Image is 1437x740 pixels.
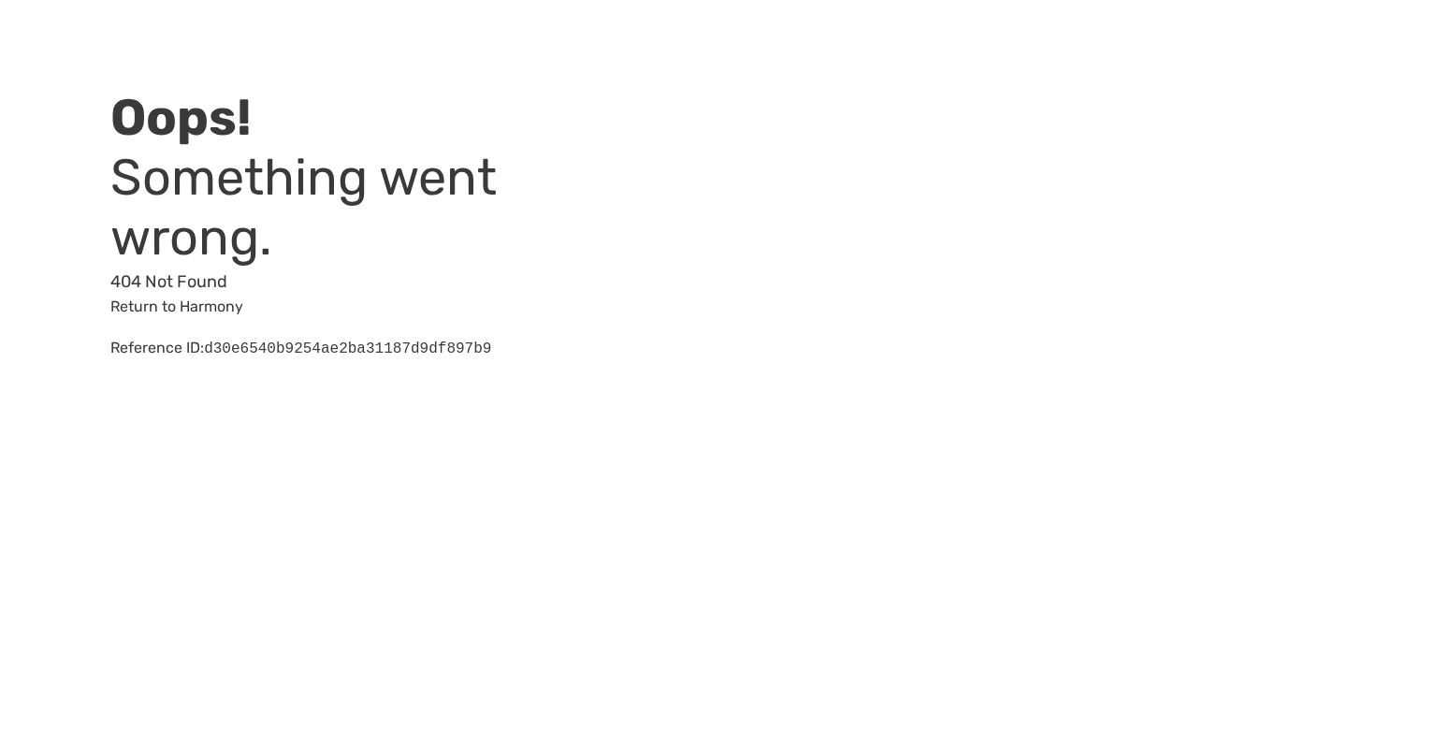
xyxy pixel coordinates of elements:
div: Reference ID: [110,337,663,360]
h2: Oops! [110,88,663,148]
h3: Something went wrong. [110,148,663,268]
a: Return to Harmony [110,297,243,315]
p: 404 Not Found [110,268,663,296]
pre: d30e6540b9254ae2ba31187d9df897b9 [204,341,491,357]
